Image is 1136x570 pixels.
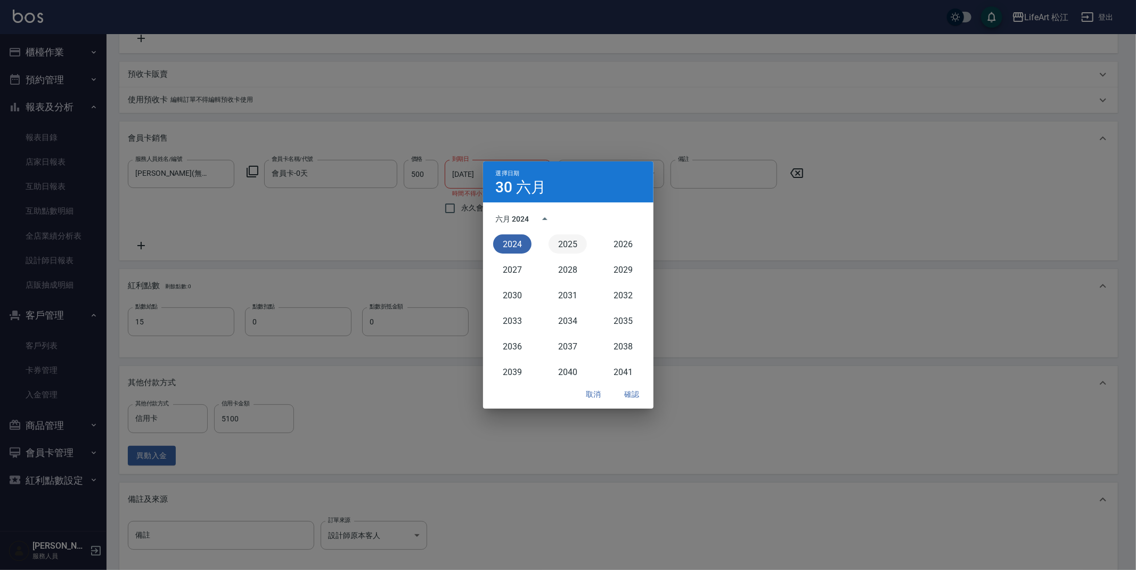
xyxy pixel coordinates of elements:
[549,311,587,330] button: 2034
[493,286,532,305] button: 2030
[496,170,520,177] span: 選擇日期
[549,234,587,254] button: 2025
[577,385,611,404] button: 取消
[549,362,587,381] button: 2040
[549,260,587,279] button: 2028
[493,362,532,381] button: 2039
[604,260,642,279] button: 2029
[493,337,532,356] button: 2036
[604,234,642,254] button: 2026
[549,337,587,356] button: 2037
[493,234,532,254] button: 2024
[615,385,649,404] button: 確認
[496,214,529,225] div: 六月 2024
[549,286,587,305] button: 2031
[532,206,558,232] button: year view is open, switch to calendar view
[604,337,642,356] button: 2038
[496,181,546,194] h4: 30 六月
[604,311,642,330] button: 2035
[604,362,642,381] button: 2041
[493,311,532,330] button: 2033
[493,260,532,279] button: 2027
[604,286,642,305] button: 2032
